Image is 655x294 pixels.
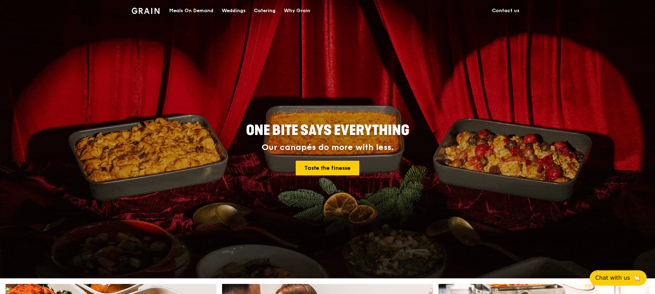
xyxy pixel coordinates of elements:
div: Our canapés do more with less. [203,143,453,152]
a: Catering [250,0,280,21]
span: 🦙 [633,274,641,282]
span: ONE BITE SAYS EVERYTHING [246,122,409,139]
button: Chat with us🦙 [590,270,647,286]
div: Weddings [222,0,246,21]
div: Meals On Demand [169,0,213,21]
a: Taste the finesse [296,161,359,175]
img: Grain [132,8,160,14]
a: Why Grain [280,0,314,21]
div: Catering [254,0,276,21]
div: Why Grain [284,0,310,21]
a: Contact us [488,0,524,21]
span: Chat with us [595,274,630,282]
a: Weddings [218,0,250,21]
